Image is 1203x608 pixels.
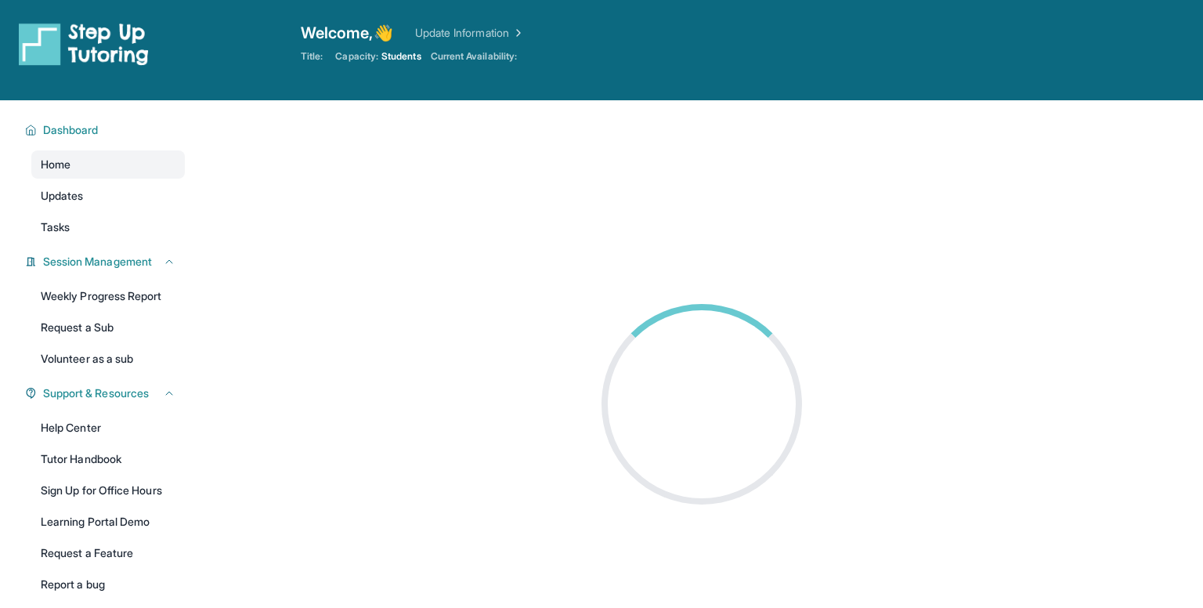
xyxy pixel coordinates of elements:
[37,385,175,401] button: Support & Resources
[31,182,185,210] a: Updates
[381,50,421,63] span: Students
[31,570,185,599] a: Report a bug
[415,25,525,41] a: Update Information
[509,25,525,41] img: Chevron Right
[41,157,70,172] span: Home
[335,50,378,63] span: Capacity:
[41,188,84,204] span: Updates
[37,122,175,138] button: Dashboard
[41,219,70,235] span: Tasks
[431,50,517,63] span: Current Availability:
[31,313,185,342] a: Request a Sub
[31,508,185,536] a: Learning Portal Demo
[31,476,185,505] a: Sign Up for Office Hours
[31,345,185,373] a: Volunteer as a sub
[19,22,149,66] img: logo
[31,282,185,310] a: Weekly Progress Report
[301,50,323,63] span: Title:
[31,414,185,442] a: Help Center
[43,385,149,401] span: Support & Resources
[31,213,185,241] a: Tasks
[31,539,185,567] a: Request a Feature
[37,254,175,270] button: Session Management
[31,445,185,473] a: Tutor Handbook
[301,22,393,44] span: Welcome, 👋
[43,254,152,270] span: Session Management
[31,150,185,179] a: Home
[43,122,99,138] span: Dashboard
